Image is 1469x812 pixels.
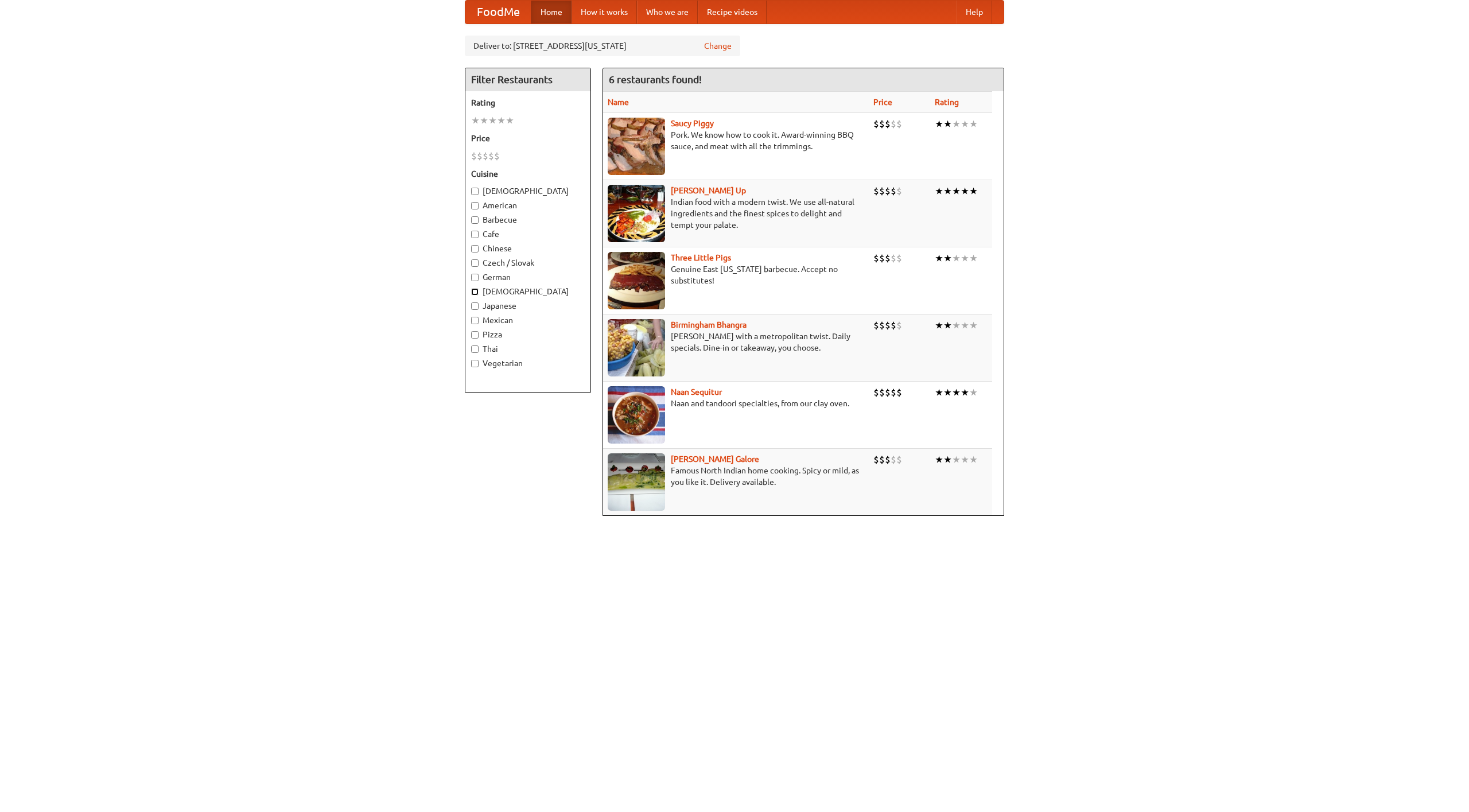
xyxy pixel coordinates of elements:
[891,453,896,466] li: $
[471,329,585,340] label: Pizza
[885,185,891,197] li: $
[471,317,479,324] input: Mexican
[935,386,943,399] li: ★
[879,252,885,265] li: $
[935,185,943,197] li: ★
[943,453,952,466] li: ★
[471,214,585,226] label: Barbecue
[879,118,885,130] li: $
[957,1,992,24] a: Help
[969,386,978,399] li: ★
[471,188,479,195] input: [DEMOGRAPHIC_DATA]
[969,185,978,197] li: ★
[488,150,494,162] li: $
[698,1,767,24] a: Recipe videos
[885,453,891,466] li: $
[896,386,902,399] li: $
[471,243,585,254] label: Chinese
[471,274,479,281] input: German
[896,319,902,332] li: $
[873,98,892,107] a: Price
[608,398,864,409] p: Naan and tandoori specialties, from our clay oven.
[608,263,864,286] p: Genuine East [US_STATE] barbecue. Accept no substitutes!
[873,319,879,332] li: $
[471,331,479,339] input: Pizza
[531,1,572,24] a: Home
[471,302,479,310] input: Japanese
[471,150,477,162] li: $
[891,319,896,332] li: $
[943,185,952,197] li: ★
[637,1,698,24] a: Who we are
[471,345,479,353] input: Thai
[935,118,943,130] li: ★
[873,185,879,197] li: $
[969,319,978,332] li: ★
[879,453,885,466] li: $
[494,150,500,162] li: $
[671,253,731,262] a: Three Little Pigs
[497,114,506,127] li: ★
[885,319,891,332] li: $
[671,387,722,397] a: Naan Sequitur
[471,286,585,297] label: [DEMOGRAPHIC_DATA]
[608,331,864,353] p: [PERSON_NAME] with a metropolitan twist. Daily specials. Dine-in or takeaway, you choose.
[961,185,969,197] li: ★
[471,168,585,180] h5: Cuisine
[879,185,885,197] li: $
[471,360,479,367] input: Vegetarian
[879,386,885,399] li: $
[671,119,714,128] a: Saucy Piggy
[608,185,665,242] img: curryup.jpg
[471,259,479,267] input: Czech / Slovak
[943,319,952,332] li: ★
[471,300,585,312] label: Japanese
[465,1,531,24] a: FoodMe
[935,453,943,466] li: ★
[873,118,879,130] li: $
[885,252,891,265] li: $
[891,252,896,265] li: $
[969,453,978,466] li: ★
[891,386,896,399] li: $
[608,252,665,309] img: littlepigs.jpg
[608,453,665,511] img: currygalore.jpg
[952,185,961,197] li: ★
[488,114,497,127] li: ★
[671,186,746,195] a: [PERSON_NAME] Up
[671,320,747,329] a: Birmingham Bhangra
[465,68,590,91] h4: Filter Restaurants
[477,150,483,162] li: $
[471,358,585,369] label: Vegetarian
[608,319,665,376] img: bhangra.jpg
[471,245,479,252] input: Chinese
[935,319,943,332] li: ★
[935,252,943,265] li: ★
[471,271,585,283] label: German
[961,252,969,265] li: ★
[961,386,969,399] li: ★
[471,97,585,108] h5: Rating
[891,185,896,197] li: $
[608,386,665,444] img: naansequitur.jpg
[896,453,902,466] li: $
[471,216,479,224] input: Barbecue
[943,118,952,130] li: ★
[471,202,479,209] input: American
[704,40,732,52] a: Change
[471,133,585,144] h5: Price
[671,454,759,464] b: [PERSON_NAME] Galore
[961,319,969,332] li: ★
[961,118,969,130] li: ★
[873,453,879,466] li: $
[471,114,480,127] li: ★
[608,196,864,231] p: Indian food with a modern twist. We use all-natural ingredients and the finest spices to delight ...
[471,228,585,240] label: Cafe
[943,252,952,265] li: ★
[609,74,702,85] ng-pluralize: 6 restaurants found!
[506,114,514,127] li: ★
